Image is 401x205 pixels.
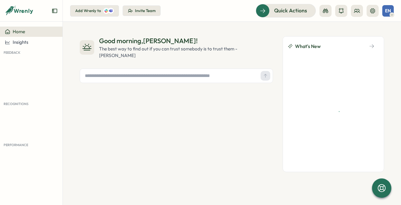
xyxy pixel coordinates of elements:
button: Add Wrenly to [70,5,119,17]
button: EN [382,5,394,17]
div: Invite Team [135,8,156,14]
span: Home [13,29,25,34]
span: Quick Actions [274,7,307,14]
span: Insights [13,39,28,45]
div: Good morning , [PERSON_NAME] ! [99,36,273,46]
div: Add Wrenly to [75,8,101,14]
button: Invite Team [123,5,161,16]
button: Expand sidebar [52,8,58,14]
span: What's New [295,43,321,50]
span: EN [385,8,391,13]
button: Quick Actions [256,4,316,17]
div: The best way to find out if you can trust somebody is to trust them - [PERSON_NAME] [99,46,273,59]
